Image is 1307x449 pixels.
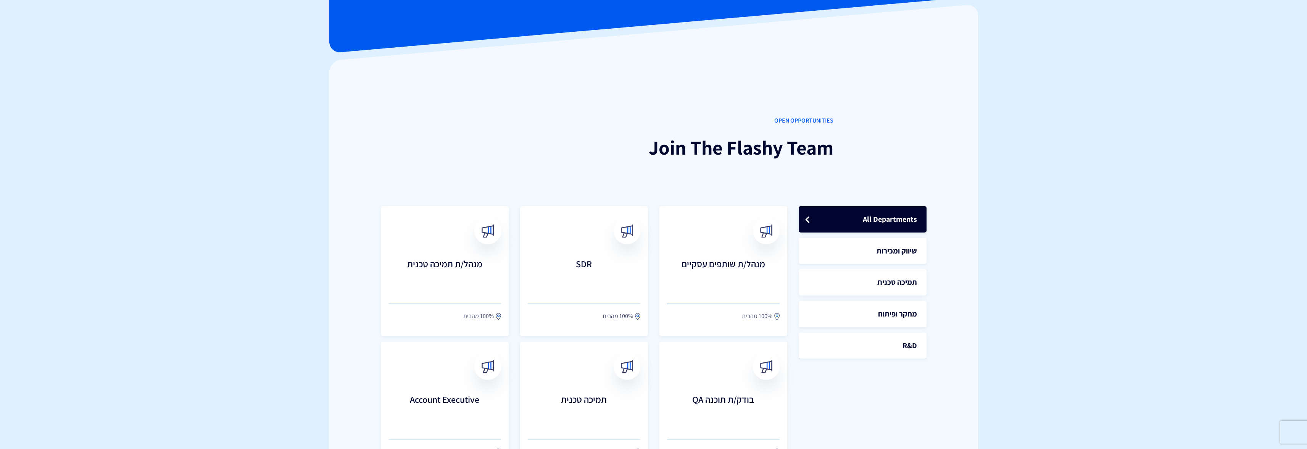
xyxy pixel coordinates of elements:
img: broadcast.svg [481,224,494,238]
h1: Join The Flashy Team [474,137,833,158]
img: broadcast.svg [759,360,773,373]
a: SDR 100% מהבית [520,206,648,336]
span: 100% מהבית [742,312,772,321]
a: מנהל/ת שותפים עסקיים 100% מהבית [659,206,787,336]
img: broadcast.svg [620,224,633,238]
a: מחקר ופיתוח [799,301,927,327]
a: All Departments [799,206,927,233]
h3: מנהל/ת שותפים עסקיים [667,259,780,289]
h3: תמיכה טכנית [528,394,640,425]
img: location.svg [635,313,640,320]
span: OPEN OPPORTUNITIES [474,116,833,125]
a: שיווק ומכירות [799,238,927,264]
img: broadcast.svg [759,224,773,238]
img: location.svg [774,313,780,320]
a: מנהל/ת תמיכה טכנית 100% מהבית [381,206,509,336]
a: R&D [799,333,927,359]
img: broadcast.svg [620,360,633,373]
h3: מנהל/ת תמיכה טכנית [388,259,501,289]
img: location.svg [496,313,501,320]
h3: בודק/ת תוכנה QA [667,394,780,425]
a: תמיכה טכנית [799,269,927,296]
h3: SDR [528,259,640,289]
span: 100% מהבית [603,312,633,321]
span: 100% מהבית [463,312,494,321]
img: broadcast.svg [481,360,494,373]
h3: Account Executive [388,394,501,425]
